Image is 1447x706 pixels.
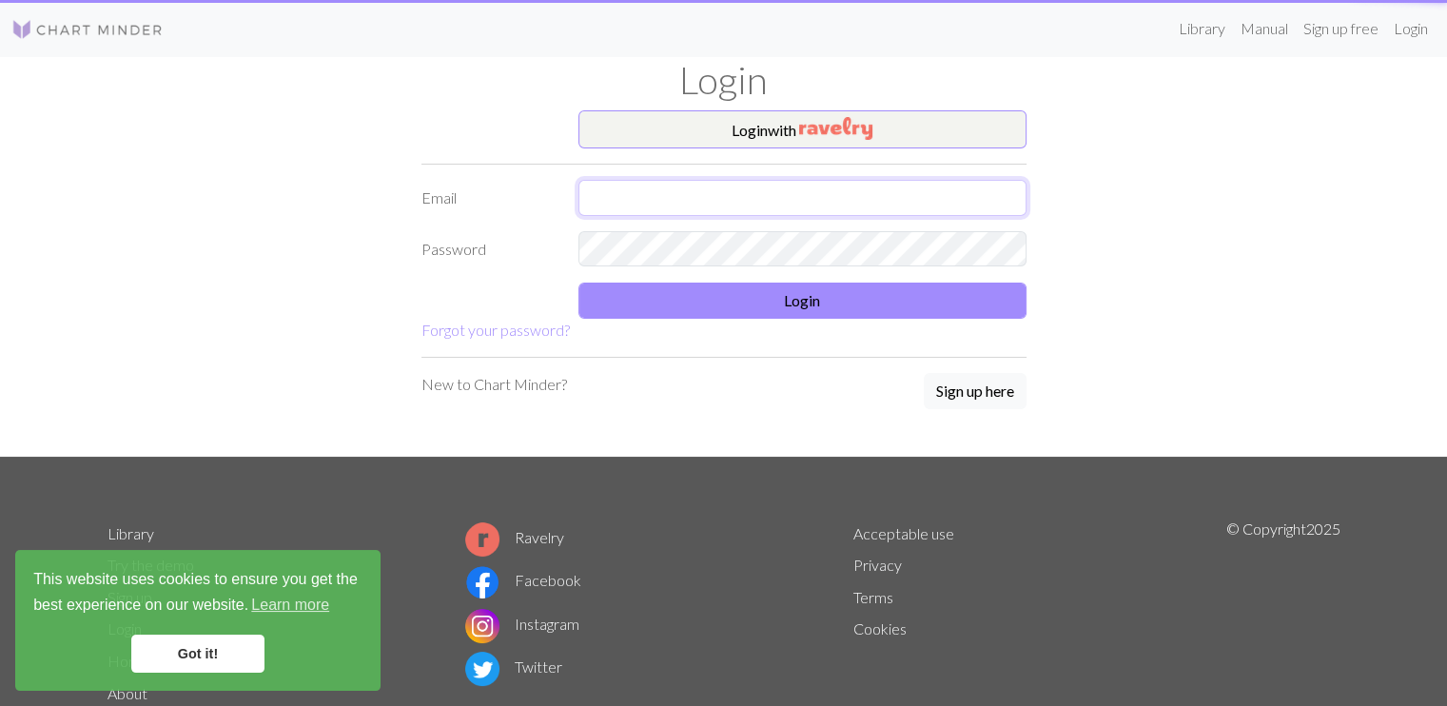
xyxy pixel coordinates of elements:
[465,571,581,589] a: Facebook
[799,117,872,140] img: Ravelry
[924,373,1027,411] a: Sign up here
[853,556,902,574] a: Privacy
[465,522,499,557] img: Ravelry logo
[1386,10,1436,48] a: Login
[578,283,1027,319] button: Login
[465,615,579,633] a: Instagram
[853,588,893,606] a: Terms
[421,373,567,396] p: New to Chart Minder?
[108,524,154,542] a: Library
[465,528,564,546] a: Ravelry
[578,110,1027,148] button: Loginwith
[421,321,570,339] a: Forgot your password?
[1171,10,1233,48] a: Library
[131,635,264,673] a: dismiss cookie message
[410,180,567,216] label: Email
[1296,10,1386,48] a: Sign up free
[1233,10,1296,48] a: Manual
[11,18,164,41] img: Logo
[853,524,954,542] a: Acceptable use
[15,550,381,691] div: cookieconsent
[465,609,499,643] img: Instagram logo
[465,652,499,686] img: Twitter logo
[33,568,362,619] span: This website uses cookies to ensure you get the best experience on our website.
[108,684,147,702] a: About
[465,657,562,676] a: Twitter
[248,591,332,619] a: learn more about cookies
[96,57,1352,103] h1: Login
[465,565,499,599] img: Facebook logo
[924,373,1027,409] button: Sign up here
[853,619,907,637] a: Cookies
[410,231,567,267] label: Password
